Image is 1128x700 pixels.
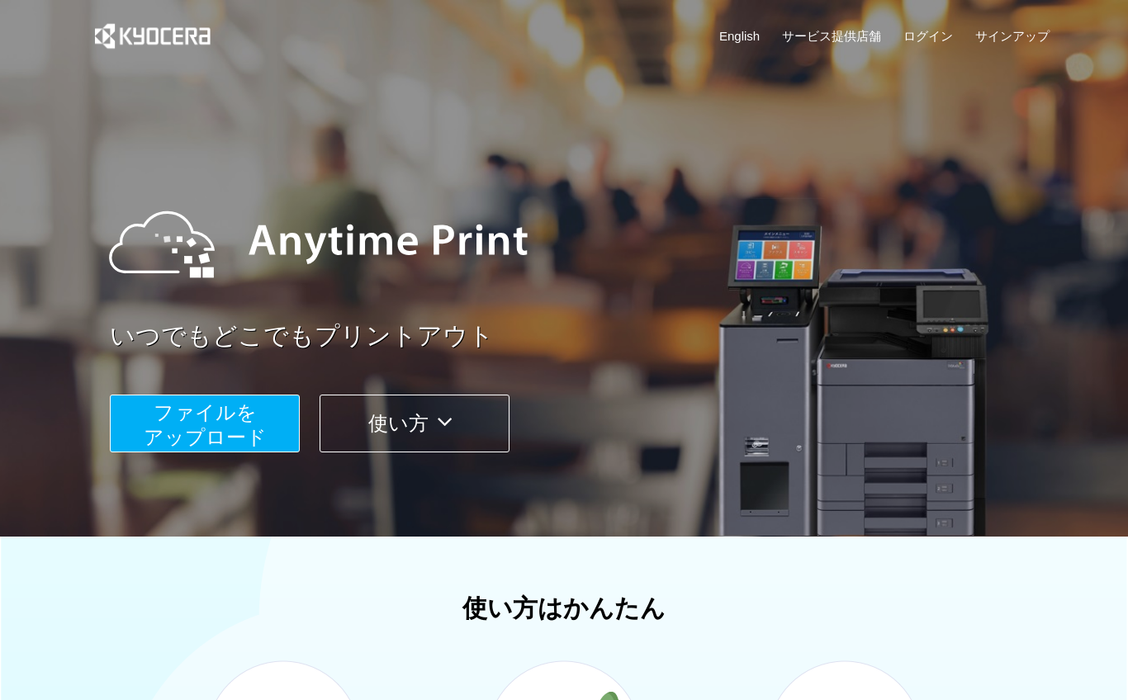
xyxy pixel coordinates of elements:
a: サービス提供店舗 [782,27,881,45]
a: ログイン [903,27,953,45]
a: サインアップ [975,27,1050,45]
a: いつでもどこでもプリントアウト [110,319,1059,354]
a: English [719,27,760,45]
span: ファイルを ​​アップロード [144,401,267,448]
button: 使い方 [320,395,509,452]
button: ファイルを​​アップロード [110,395,300,452]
